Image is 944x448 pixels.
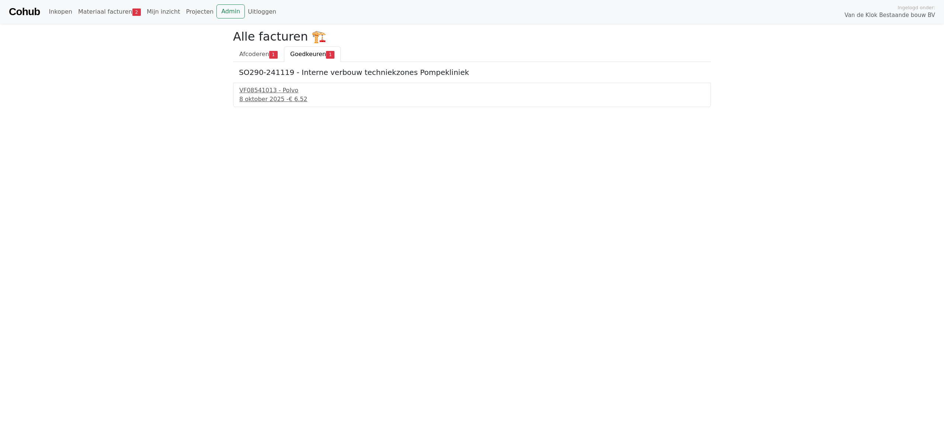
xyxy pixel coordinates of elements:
a: Mijn inzicht [144,4,183,19]
h2: Alle facturen 🏗️ [233,30,711,44]
a: Cohub [9,3,40,21]
span: 2 [132,8,141,16]
div: VF08541013 - Polvo [239,86,705,95]
span: Van de Klok Bestaande bouw BV [844,11,935,20]
a: Goedkeuren1 [284,46,341,62]
span: € 6.52 [289,96,308,103]
span: Ingelogd onder: [898,4,935,11]
a: Projecten [183,4,216,19]
div: 8 oktober 2025 - [239,95,705,104]
a: Afcoderen1 [233,46,284,62]
span: Goedkeuren [290,51,326,58]
a: Inkopen [46,4,75,19]
span: 1 [269,51,278,58]
a: Materiaal facturen2 [75,4,144,19]
a: Admin [216,4,245,18]
span: Afcoderen [239,51,269,58]
a: Uitloggen [245,4,279,19]
h5: SO290-241119 - Interne verbouw techniekzones Pompekliniek [239,68,705,77]
span: 1 [326,51,334,58]
a: VF08541013 - Polvo8 oktober 2025 -€ 6.52 [239,86,705,104]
